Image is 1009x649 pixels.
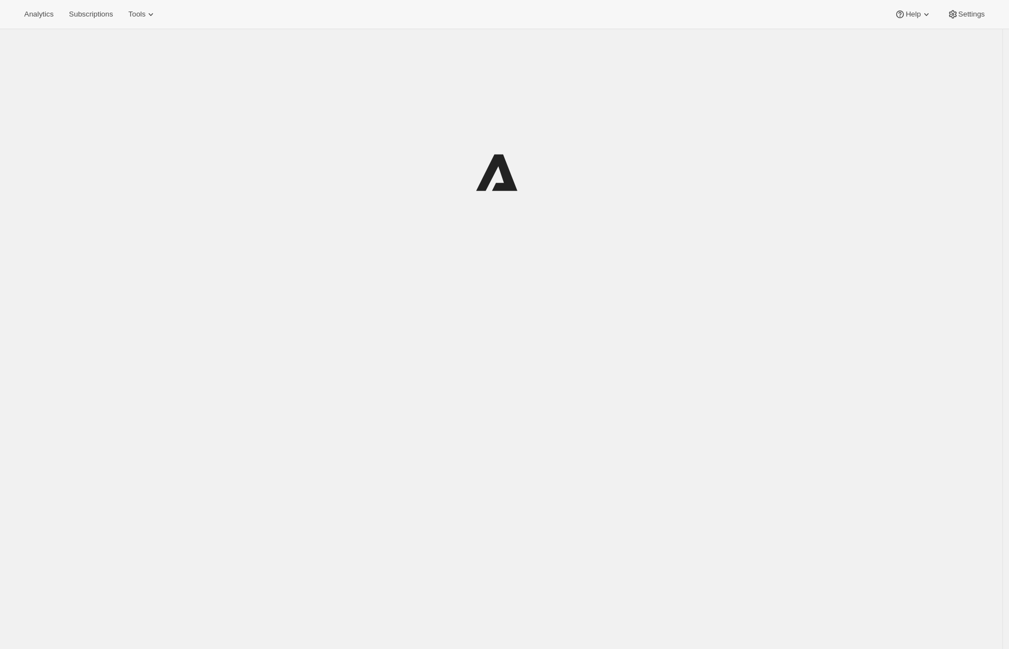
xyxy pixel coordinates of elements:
[128,10,145,19] span: Tools
[69,10,113,19] span: Subscriptions
[906,10,920,19] span: Help
[941,7,991,22] button: Settings
[24,10,53,19] span: Analytics
[888,7,938,22] button: Help
[958,10,985,19] span: Settings
[122,7,163,22] button: Tools
[18,7,60,22] button: Analytics
[62,7,119,22] button: Subscriptions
